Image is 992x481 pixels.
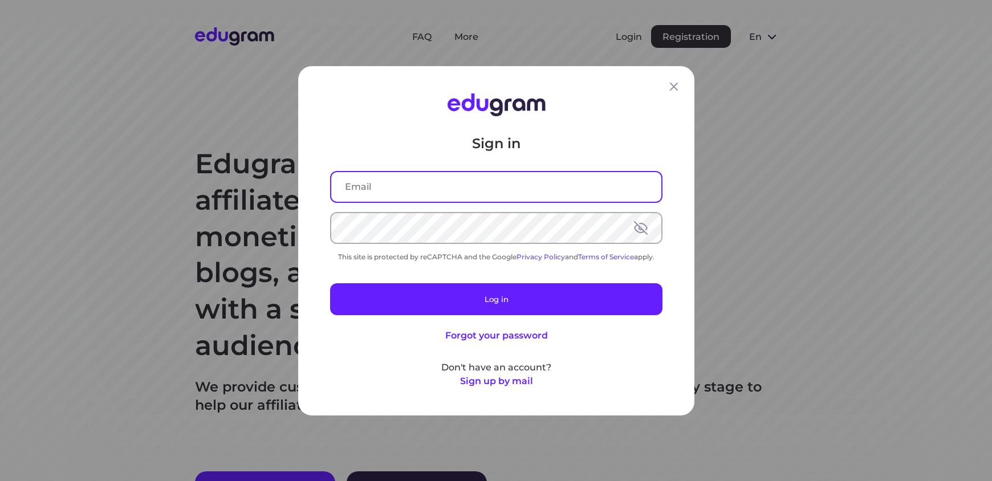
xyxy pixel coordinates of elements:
[331,172,661,201] input: Email
[330,360,662,374] p: Don't have an account?
[460,374,532,388] button: Sign up by mail
[517,252,565,260] a: Privacy Policy
[578,252,634,260] a: Terms of Service
[447,93,545,116] img: Edugram Logo
[330,283,662,315] button: Log in
[330,134,662,152] p: Sign in
[445,328,547,342] button: Forgot your password
[330,252,662,260] div: This site is protected by reCAPTCHA and the Google and apply.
